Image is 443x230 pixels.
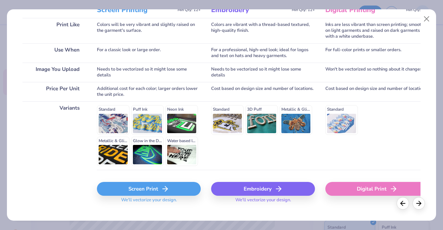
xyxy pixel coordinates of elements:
[233,197,294,207] span: We'll vectorize your design.
[22,82,87,101] div: Price Per Unit
[22,18,87,43] div: Print Like
[325,182,429,196] div: Digital Print
[22,43,87,63] div: Use When
[97,182,201,196] div: Screen Print
[97,43,201,63] div: For a classic look or large order.
[211,18,315,43] div: Colors are vibrant with a thread-based textured, high-quality finish.
[22,63,87,82] div: Image You Upload
[406,8,429,12] span: Min Qty: 12+
[211,43,315,63] div: For a professional, high-end look; ideal for logos and text on hats and heavy garments.
[97,63,201,82] div: Needs to be vectorized so it might lose some details
[325,63,429,82] div: Won't be vectorized so nothing about it changes
[211,6,289,15] h3: Embroidery
[325,18,429,43] div: Inks are less vibrant than screen printing; smooth on light garments and raised on dark garments ...
[178,8,201,12] span: Min Qty: 12+
[325,6,403,15] h3: Digital Printing
[97,18,201,43] div: Colors will be very vibrant and slightly raised on the garment's surface.
[22,101,87,170] div: Variants
[211,82,315,101] div: Cost based on design size and number of locations.
[211,63,315,82] div: Needs to be vectorized so it might lose some details
[292,8,315,12] span: Min Qty: 12+
[420,12,433,26] button: Close
[97,6,175,15] h3: Screen Printing
[325,82,429,101] div: Cost based on design size and number of locations.
[325,43,429,63] div: For full-color prints or smaller orders.
[97,82,201,101] div: Additional cost for each color; larger orders lower the unit price.
[211,182,315,196] div: Embroidery
[118,197,180,207] span: We'll vectorize your design.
